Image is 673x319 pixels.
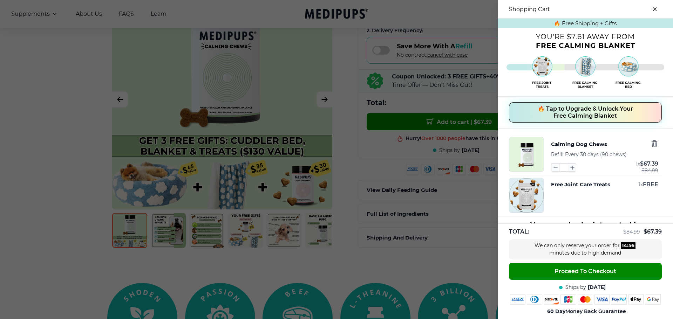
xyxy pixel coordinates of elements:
[611,294,627,305] img: paypal
[498,35,673,39] p: You're $7.61 away from
[645,294,661,305] img: google
[533,242,638,257] div: We can only reserve your order for minutes due to high demand
[538,105,633,119] span: 🔥 Tap to Upgrade & Unlock Your Free Calming Blanket
[636,161,640,167] span: 1 x
[551,181,610,188] button: Free Joint Care Treats
[509,228,529,236] span: TOTAL:
[643,181,658,188] span: FREE
[544,294,559,305] img: discover
[560,294,576,305] img: jcb
[509,6,550,13] h3: Shopping Cart
[588,284,606,291] span: [DATE]
[536,41,635,50] span: Free Calming Blanket
[621,242,635,249] div: :
[622,242,627,249] div: 14
[551,140,607,149] button: Calming Dog Chews
[594,294,610,305] img: visa
[506,221,665,229] h3: You may also be interested in
[623,229,640,235] span: $ 84.99
[644,228,662,235] span: $ 67.39
[639,181,643,188] span: 1 x
[510,294,525,305] img: amex
[578,294,593,305] img: mastercard
[555,268,616,275] span: Proceed To Checkout
[628,294,644,305] img: apple
[554,20,617,27] span: 🔥 Free Shipping + Gifts
[641,168,658,173] span: $ 84.99
[509,178,544,213] img: Free Joint Care Treats
[565,284,586,291] span: Ships by
[548,308,566,314] strong: 60 Day
[527,294,542,305] img: diners-club
[628,242,634,249] div: 56
[509,102,662,123] button: 🔥 Tap to Upgrade & Unlock Your Free Calming Blanket
[509,137,544,172] img: Calming Dog Chews
[509,263,662,280] button: Proceed To Checkout
[648,2,662,16] button: close-cart
[551,151,627,158] span: Refill Every 30 days (90 chews)
[548,308,626,315] span: Money Back Guarantee
[507,54,664,91] img: Free shipping
[640,160,658,167] span: $ 67.39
